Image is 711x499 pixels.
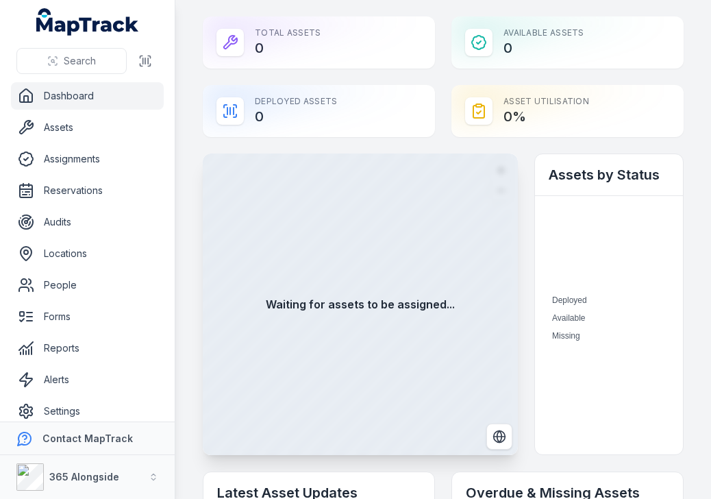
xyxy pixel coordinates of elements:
strong: Contact MapTrack [42,433,133,444]
a: Audits [11,208,164,236]
span: Available [552,313,585,323]
a: Assets [11,114,164,141]
a: People [11,271,164,299]
strong: 365 Alongside [49,471,119,483]
a: Reservations [11,177,164,204]
a: MapTrack [36,8,139,36]
a: Forms [11,303,164,330]
button: Switch to Satellite View [486,424,512,450]
a: Dashboard [11,82,164,110]
span: Deployed [552,295,587,305]
a: Settings [11,398,164,425]
a: Alerts [11,366,164,393]
a: Assignments [11,145,164,173]
a: Locations [11,240,164,267]
h2: Assets by Status [549,165,669,184]
a: Reports [11,334,164,362]
button: Search [16,48,127,74]
span: Search [64,54,96,68]
strong: Waiting for assets to be assigned... [266,296,455,313]
span: Missing [552,331,580,341]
